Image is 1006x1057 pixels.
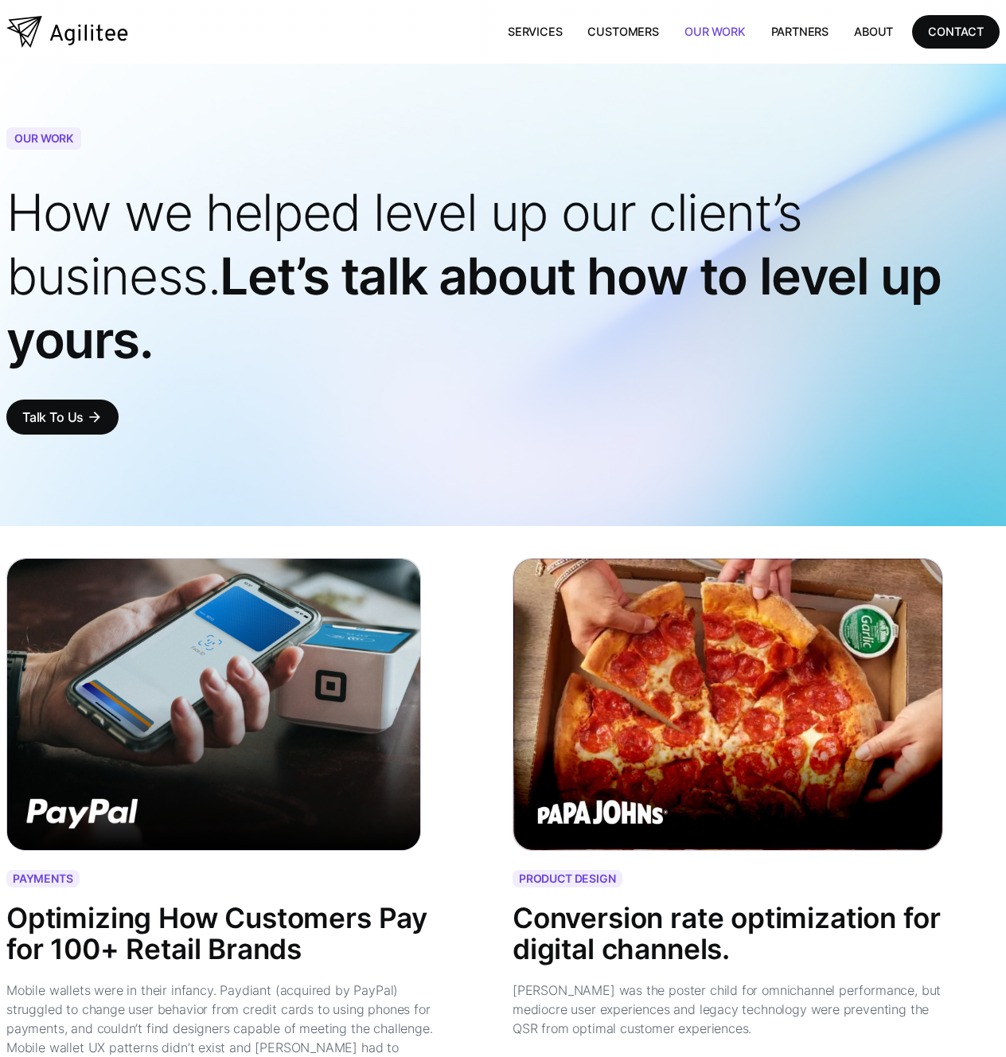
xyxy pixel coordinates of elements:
[672,15,758,48] a: Our Work
[841,15,906,48] a: About
[6,903,438,965] div: Optimizing How Customers Pay for 100+ Retail Brands
[22,406,84,428] div: Talk To Us
[928,21,984,41] div: CONTACT
[495,15,575,48] a: Services
[519,873,616,884] div: PRODUCT DESIGN
[87,409,103,425] div: arrow_forward
[912,15,1000,48] a: CONTACT
[6,181,1000,372] h1: Let’s talk about how to level up yours.
[13,873,73,884] div: PAYMENTS
[6,181,802,306] span: How we helped level up our client’s business.
[6,16,128,48] a: home
[513,903,944,965] div: Conversion rate optimization for digital channels.
[575,15,671,48] a: Customers
[6,400,119,435] a: Talk To Usarrow_forward
[513,981,944,1038] div: [PERSON_NAME] was the poster child for omnichannel performance, but mediocre user experiences and...
[758,15,842,48] a: Partners
[6,127,81,150] div: OUR WORK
